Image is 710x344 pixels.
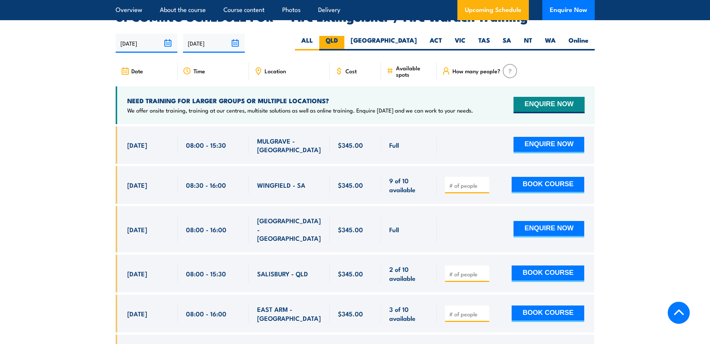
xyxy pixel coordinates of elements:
[396,65,432,77] span: Available spots
[472,36,496,50] label: TAS
[423,36,448,50] label: ACT
[389,265,429,282] span: 2 of 10 available
[186,309,226,318] span: 08:00 - 16:00
[127,141,147,149] span: [DATE]
[127,309,147,318] span: [DATE]
[449,310,487,318] input: # of people
[496,36,518,50] label: SA
[344,36,423,50] label: [GEOGRAPHIC_DATA]
[186,141,226,149] span: 08:00 - 15:30
[518,36,539,50] label: NT
[186,269,226,278] span: 08:00 - 15:30
[186,225,226,234] span: 08:00 - 16:00
[127,269,147,278] span: [DATE]
[338,309,363,318] span: $345.00
[512,305,584,322] button: BOOK COURSE
[131,68,143,74] span: Date
[116,34,177,53] input: From date
[338,181,363,189] span: $345.00
[512,177,584,193] button: BOOK COURSE
[257,305,322,322] span: EAST ARM - [GEOGRAPHIC_DATA]
[319,36,344,50] label: QLD
[389,305,429,322] span: 3 of 10 available
[389,176,429,194] span: 9 of 10 available
[257,216,322,242] span: [GEOGRAPHIC_DATA] - [GEOGRAPHIC_DATA]
[127,225,147,234] span: [DATE]
[127,107,473,114] p: We offer onsite training, training at our centres, multisite solutions as well as online training...
[127,96,473,105] h4: NEED TRAINING FOR LARGER GROUPS OR MULTIPLE LOCATIONS?
[186,181,226,189] span: 08:30 - 16:00
[449,270,487,278] input: # of people
[194,68,205,74] span: Time
[338,269,363,278] span: $345.00
[183,34,245,53] input: To date
[514,137,584,153] button: ENQUIRE NOW
[338,141,363,149] span: $345.00
[562,36,595,50] label: Online
[452,68,500,74] span: How many people?
[257,269,308,278] span: SALISBURY - QLD
[389,141,399,149] span: Full
[338,225,363,234] span: $345.00
[116,11,595,22] h2: UPCOMING SCHEDULE FOR - "Fire Extinguisher / Fire Warden Training"
[514,97,584,113] button: ENQUIRE NOW
[389,225,399,234] span: Full
[345,68,357,74] span: Cost
[127,181,147,189] span: [DATE]
[448,36,472,50] label: VIC
[295,36,319,50] label: ALL
[257,136,322,154] span: MULGRAVE - [GEOGRAPHIC_DATA]
[265,68,286,74] span: Location
[257,181,305,189] span: WINGFIELD - SA
[512,265,584,282] button: BOOK COURSE
[539,36,562,50] label: WA
[514,221,584,237] button: ENQUIRE NOW
[449,182,487,189] input: # of people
